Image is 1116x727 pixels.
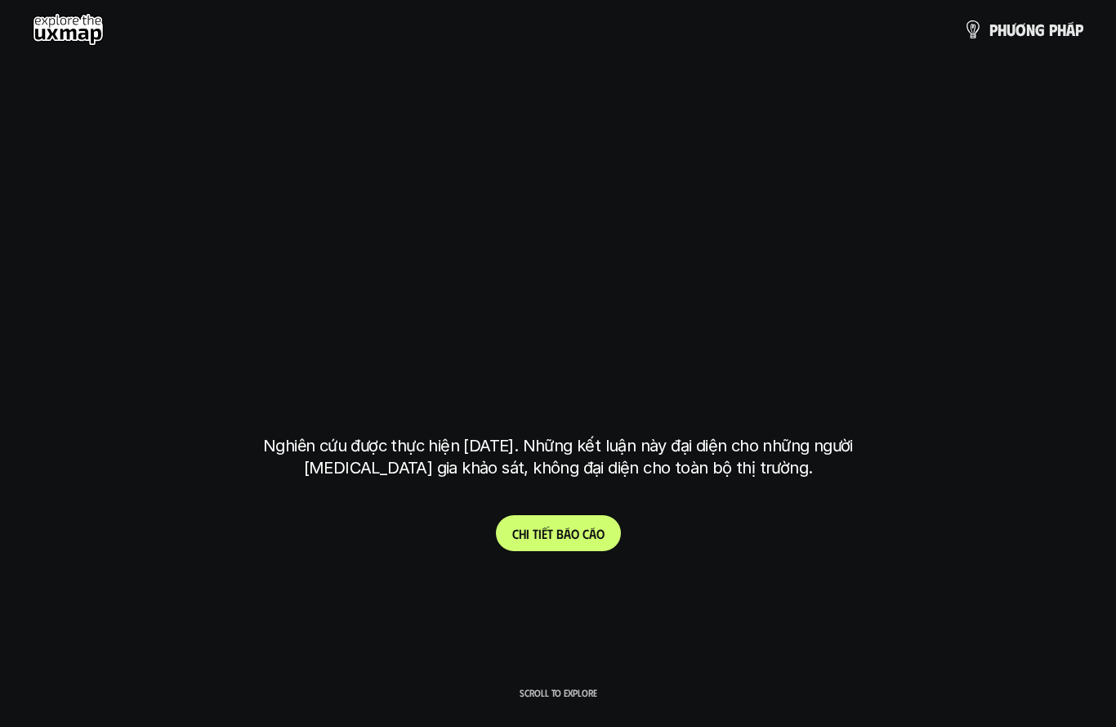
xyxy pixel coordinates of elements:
[556,526,564,541] span: b
[547,526,553,541] span: t
[596,526,605,541] span: o
[1007,20,1016,38] span: ư
[583,526,589,541] span: c
[998,20,1007,38] span: h
[512,526,519,541] span: C
[1026,20,1035,38] span: n
[564,526,571,541] span: á
[267,330,850,399] h1: tại [GEOGRAPHIC_DATA]
[1066,20,1075,38] span: á
[502,161,626,180] h6: Kết quả nghiên cứu
[496,515,621,551] a: Chitiếtbáocáo
[989,20,998,38] span: p
[526,526,529,541] span: i
[589,526,596,541] span: á
[252,435,864,479] p: Nghiên cứu được thực hiện [DATE]. Những kết luận này đại diện cho những người [MEDICAL_DATA] gia ...
[963,13,1083,46] a: phươngpháp
[520,687,597,698] p: Scroll to explore
[542,526,547,541] span: ế
[1049,20,1057,38] span: p
[1075,20,1083,38] span: p
[1057,20,1066,38] span: h
[571,526,579,541] span: o
[538,526,542,541] span: i
[533,526,538,541] span: t
[260,201,856,270] h1: phạm vi công việc của
[519,526,526,541] span: h
[1016,20,1026,38] span: ơ
[1035,20,1045,38] span: g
